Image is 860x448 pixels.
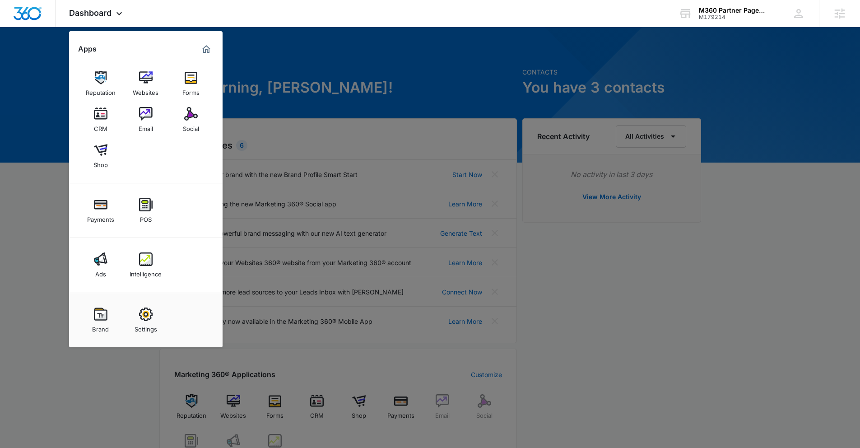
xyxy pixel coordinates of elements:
[130,266,162,278] div: Intelligence
[95,266,106,278] div: Ads
[133,84,158,96] div: Websites
[94,121,107,132] div: CRM
[140,211,152,223] div: POS
[69,8,112,18] span: Dashboard
[84,139,118,173] a: Shop
[84,66,118,101] a: Reputation
[87,211,114,223] div: Payments
[182,84,200,96] div: Forms
[78,45,97,53] h2: Apps
[129,193,163,228] a: POS
[84,303,118,337] a: Brand
[129,66,163,101] a: Websites
[174,66,208,101] a: Forms
[84,103,118,137] a: CRM
[139,121,153,132] div: Email
[135,321,157,333] div: Settings
[92,321,109,333] div: Brand
[84,193,118,228] a: Payments
[174,103,208,137] a: Social
[93,157,108,168] div: Shop
[183,121,199,132] div: Social
[129,303,163,337] a: Settings
[699,14,765,20] div: account id
[86,84,116,96] div: Reputation
[699,7,765,14] div: account name
[199,42,214,56] a: Marketing 360® Dashboard
[84,248,118,282] a: Ads
[129,248,163,282] a: Intelligence
[129,103,163,137] a: Email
